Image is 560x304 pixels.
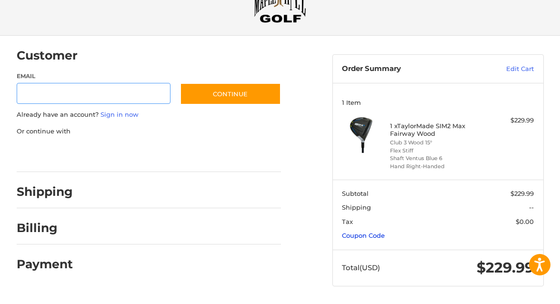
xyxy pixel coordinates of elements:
h2: Billing [17,221,72,235]
a: Edit Cart [473,64,534,74]
iframe: PayPal-paypal [13,145,85,162]
a: Sign in now [100,111,139,118]
span: -- [529,203,534,211]
label: Email [17,72,171,81]
li: Flex Stiff [390,147,484,155]
span: $229.99 [510,190,534,197]
h4: 1 x TaylorMade SIM2 Max Fairway Wood [390,122,484,138]
h2: Payment [17,257,73,272]
span: $229.99 [477,259,534,276]
h2: Shipping [17,184,73,199]
span: Subtotal [342,190,369,197]
span: Total (USD) [342,263,380,272]
span: Tax [342,218,353,225]
h2: Customer [17,48,78,63]
button: Continue [180,83,281,105]
li: Club 3 Wood 15° [390,139,484,147]
li: Shaft Ventus Blue 6 [390,154,484,162]
iframe: PayPal-venmo [175,145,246,162]
span: Shipping [342,203,371,211]
p: Already have an account? [17,110,281,120]
p: Or continue with [17,127,281,136]
li: Hand Right-Handed [390,162,484,171]
div: $229.99 [486,116,534,125]
span: $0.00 [516,218,534,225]
h3: Order Summary [342,64,472,74]
a: Coupon Code [342,232,385,239]
h3: 1 Item [342,99,534,106]
iframe: PayPal-paylater [94,145,166,162]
